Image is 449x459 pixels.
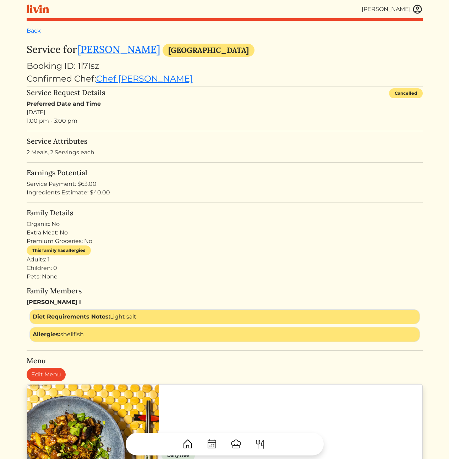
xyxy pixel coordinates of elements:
img: ChefHat-a374fb509e4f37eb0702ca99f5f64f3b6956810f32a249b33092029f8484b388.svg [230,438,242,450]
h5: Menu [27,356,423,365]
div: Premium Groceries: No [27,237,423,245]
strong: Diet Requirements Notes: [33,313,110,320]
div: Booking ID: 1l7Isz [27,60,423,72]
div: [DATE] 1:00 pm - 3:00 pm [27,100,423,125]
div: Ingredients Estimate: $40.00 [27,188,423,197]
div: shellfish [29,327,420,342]
a: Chef [PERSON_NAME] [96,73,193,84]
h5: Family Members [27,287,423,295]
img: ForkKnife-55491504ffdb50bab0c1e09e7649658475375261d09fd45db06cec23bce548bf.svg [254,438,266,450]
h5: Family Details [27,209,423,217]
div: [GEOGRAPHIC_DATA] [163,44,254,57]
a: [PERSON_NAME] [77,43,160,56]
h5: Service Request Details [27,88,105,97]
strong: Allergies: [33,331,60,338]
a: Back [27,27,41,34]
p: 2 Meals, 2 Servings each [27,148,423,157]
div: Adults: 1 Children: 0 Pets: None [27,255,423,281]
div: Light salt [29,309,420,324]
a: Edit Menu [27,368,66,381]
h3: Service for [27,44,423,57]
h5: Earnings Potential [27,168,423,177]
div: This family has allergies [27,245,91,255]
div: Cancelled [389,88,423,98]
div: Service Payment: $63.00 [27,180,423,188]
div: [PERSON_NAME] [362,5,411,13]
img: House-9bf13187bcbb5817f509fe5e7408150f90897510c4275e13d0d5fca38e0b5951.svg [182,438,193,450]
img: livin-logo-a0d97d1a881af30f6274990eb6222085a2533c92bbd1e4f22c21b4f0d0e3210c.svg [27,5,49,13]
strong: Preferred Date and Time [27,100,101,107]
img: user_account-e6e16d2ec92f44fc35f99ef0dc9cddf60790bfa021a6ecb1c896eb5d2907b31c.svg [412,4,423,15]
img: CalendarDots-5bcf9d9080389f2a281d69619e1c85352834be518fbc73d9501aef674afc0d57.svg [206,438,218,450]
div: Extra Meat: No [27,228,423,237]
h5: Service Attributes [27,137,423,145]
div: Organic: No [27,220,423,228]
strong: [PERSON_NAME] l [27,299,81,305]
div: Confirmed Chef: [27,72,423,85]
